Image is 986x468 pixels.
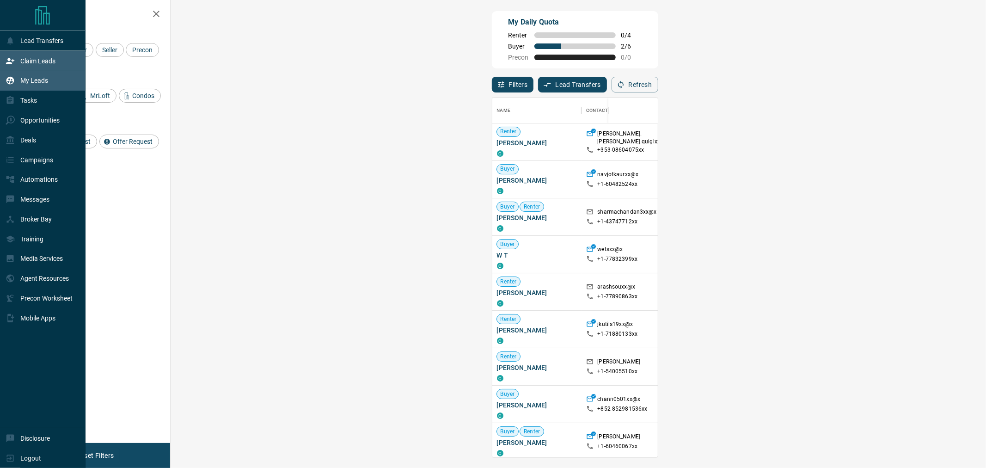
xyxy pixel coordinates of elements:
div: condos.ca [497,188,503,194]
div: Name [497,98,511,123]
span: Renter [497,128,521,135]
span: MrLoft [87,92,113,99]
p: +1- 60460067xx [597,443,637,450]
span: Buyer [497,390,519,398]
div: Offer Request [99,135,159,148]
p: +1- 77832399xx [597,255,637,263]
span: [PERSON_NAME] [497,288,577,297]
span: 0 / 4 [621,31,642,39]
span: W T [497,251,577,260]
p: +353- 08604075xx [597,146,644,154]
span: Buyer [508,43,529,50]
span: [PERSON_NAME] [497,176,577,185]
span: Buyer [497,203,519,211]
div: condos.ca [497,225,503,232]
p: [PERSON_NAME] [597,433,640,443]
p: arashsouxx@x [597,283,635,293]
p: +852- 852981536xx [597,405,647,413]
div: Name [492,98,582,123]
div: condos.ca [497,150,503,157]
span: Renter [497,278,521,286]
span: Buyer [497,165,519,173]
button: Lead Transfers [538,77,607,92]
button: Refresh [612,77,658,92]
span: Renter [497,353,521,361]
span: [PERSON_NAME] [497,213,577,222]
div: condos.ca [497,375,503,382]
p: My Daily Quota [508,17,642,28]
span: Precon [129,46,156,54]
div: condos.ca [497,413,503,419]
span: Renter [497,315,521,323]
p: jkutils19xx@x [597,320,633,330]
div: Contact [586,98,608,123]
span: Seller [99,46,121,54]
span: [PERSON_NAME] [497,438,577,447]
p: sharmachandan3xx@x [597,208,656,218]
p: +1- 77890863xx [597,293,637,301]
div: condos.ca [497,450,503,456]
span: [PERSON_NAME] [497,363,577,372]
span: Renter [520,203,544,211]
span: Buyer [497,428,519,436]
p: +1- 71880133xx [597,330,637,338]
span: Renter [520,428,544,436]
div: Precon [126,43,159,57]
div: Condos [119,89,161,103]
span: [PERSON_NAME] [497,326,577,335]
span: Renter [508,31,529,39]
button: Filters [492,77,534,92]
p: navjotkaurxx@x [597,171,638,180]
button: Reset Filters [70,448,120,463]
div: MrLoft [77,89,116,103]
p: chann0501xx@x [597,395,640,405]
span: Buyer [497,240,519,248]
span: 2 / 6 [621,43,642,50]
div: Seller [96,43,124,57]
span: [PERSON_NAME] [497,138,577,148]
h2: Filters [30,9,161,20]
span: Precon [508,54,529,61]
div: condos.ca [497,300,503,307]
span: Condos [129,92,158,99]
span: [PERSON_NAME] [497,400,577,410]
p: +1- 60482524xx [597,180,637,188]
p: +1- 54005510xx [597,368,637,376]
p: [PERSON_NAME].[PERSON_NAME].quiglxx@x [597,130,668,146]
span: Offer Request [110,138,156,145]
div: condos.ca [497,263,503,269]
p: [PERSON_NAME] [597,358,640,368]
p: +1- 43747712xx [597,218,637,226]
p: wetsxx@x [597,246,623,255]
span: 0 / 0 [621,54,642,61]
div: condos.ca [497,338,503,344]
